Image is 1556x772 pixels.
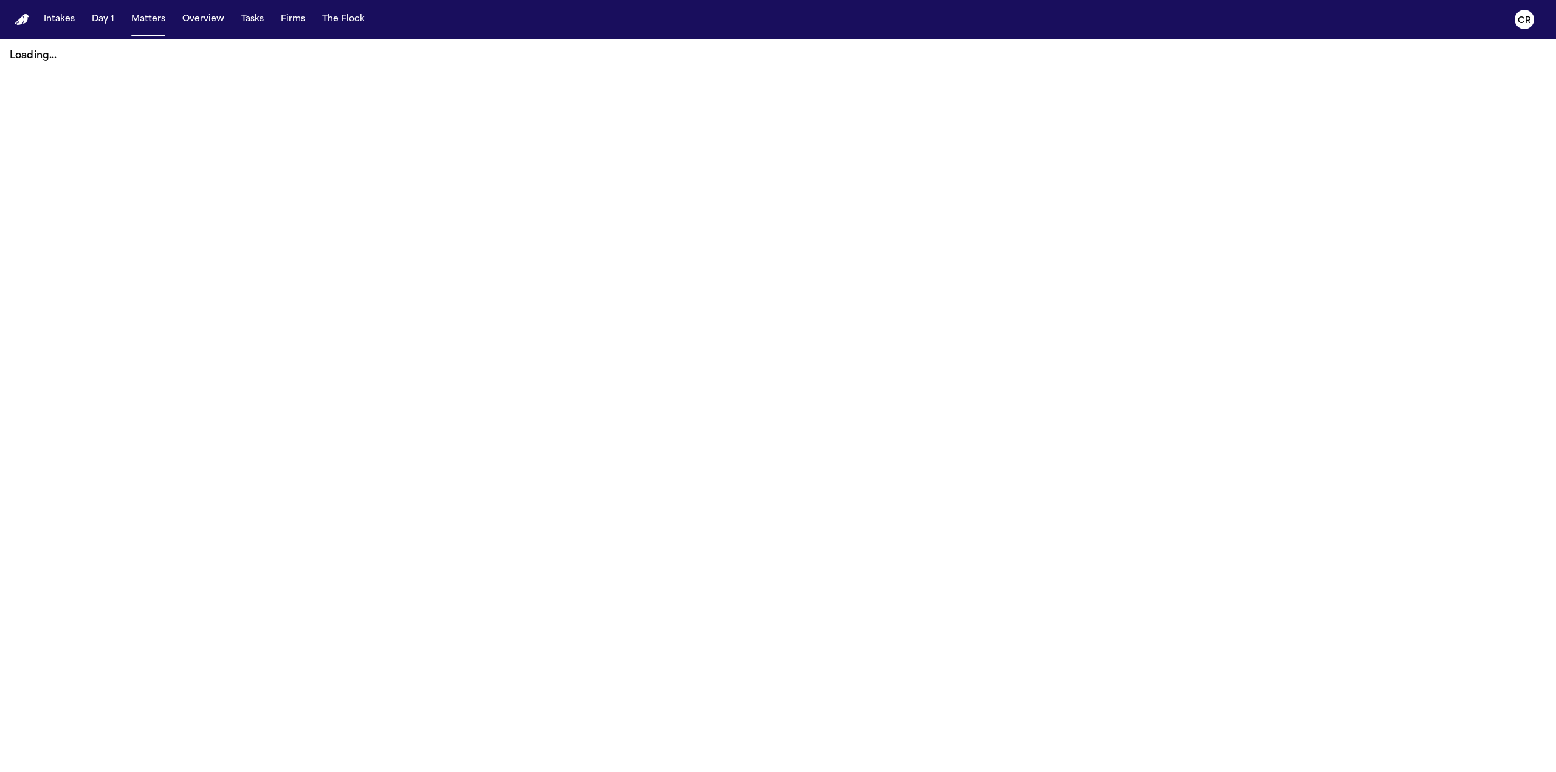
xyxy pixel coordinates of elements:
button: Firms [276,9,310,30]
button: Tasks [236,9,269,30]
p: Loading... [10,49,1546,63]
button: Day 1 [87,9,119,30]
button: Overview [177,9,229,30]
button: Matters [126,9,170,30]
text: CR [1518,16,1531,25]
button: The Flock [317,9,370,30]
a: Home [15,14,29,26]
button: Intakes [39,9,80,30]
img: Finch Logo [15,14,29,26]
